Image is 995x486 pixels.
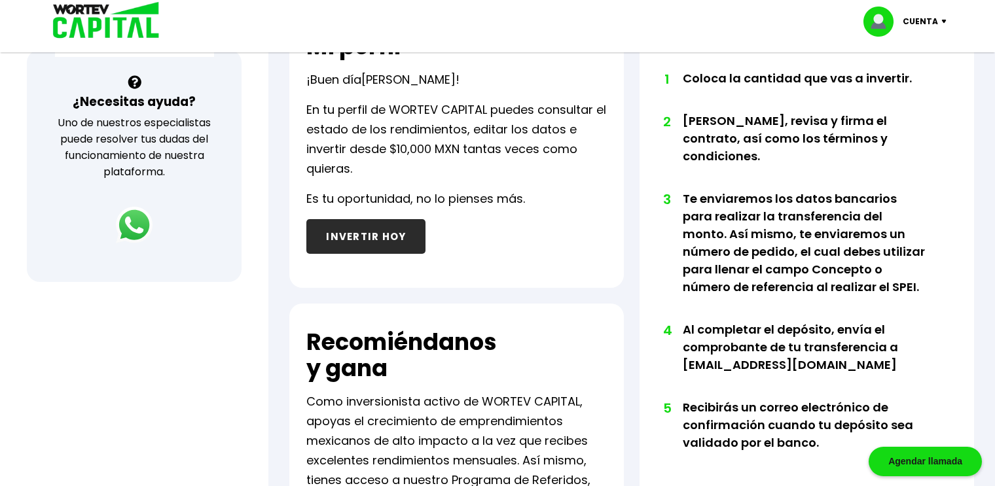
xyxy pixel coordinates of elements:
p: Es tu oportunidad, no lo pienses más. [306,189,525,209]
img: logos_whatsapp-icon.242b2217.svg [116,207,153,243]
p: Cuenta [903,12,938,31]
li: Coloca la cantidad que vas a invertir. [683,69,927,112]
div: Agendar llamada [869,447,982,476]
span: [PERSON_NAME] [361,71,456,88]
li: [PERSON_NAME], revisa y firma el contrato, así como los términos y condiciones. [683,112,927,190]
p: Uno de nuestros especialistas puede resolver tus dudas del funcionamiento de nuestra plataforma. [44,114,225,180]
h2: Recomiéndanos y gana [306,329,497,381]
li: Recibirás un correo electrónico de confirmación cuando tu depósito sea validado por el banco. [683,398,927,476]
p: En tu perfil de WORTEV CAPITAL puedes consultar el estado de los rendimientos, editar los datos e... [306,100,607,179]
span: 2 [663,112,670,131]
span: 5 [663,398,670,418]
h3: ¿Necesitas ayuda? [73,92,196,111]
h2: Mi perfil [306,33,401,60]
span: 4 [663,321,670,340]
button: INVERTIR HOY [306,219,425,254]
img: icon-down [938,20,956,24]
p: ¡Buen día ! [306,70,460,90]
img: profile-image [863,7,903,37]
span: 3 [663,190,670,209]
li: Al completar el depósito, envía el comprobante de tu transferencia a [EMAIL_ADDRESS][DOMAIN_NAME] [683,321,927,398]
li: Te enviaremos los datos bancarios para realizar la transferencia del monto. Así mismo, te enviare... [683,190,927,321]
span: 1 [663,69,670,89]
